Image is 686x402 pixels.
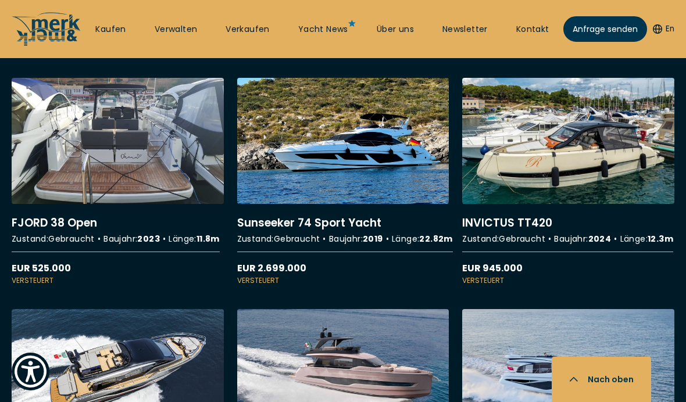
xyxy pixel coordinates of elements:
a: Kaufen [95,24,126,35]
span: Anfrage senden [573,23,638,35]
a: Kontakt [516,24,549,35]
a: Anfrage senden [563,16,647,42]
button: En [653,23,674,35]
a: Verkaufen [226,24,270,35]
button: Show Accessibility Preferences [12,353,49,390]
a: More details aboutSunseeker 74 Sport Yacht [237,78,449,286]
a: Verwalten [155,24,198,35]
a: Über uns [377,24,414,35]
a: Newsletter [442,24,488,35]
a: Yacht News [298,24,348,35]
a: More details aboutINVICTUS TT420 [462,78,674,286]
button: Nach oben [552,357,651,402]
a: More details aboutFJORD 38 Open [12,78,224,286]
